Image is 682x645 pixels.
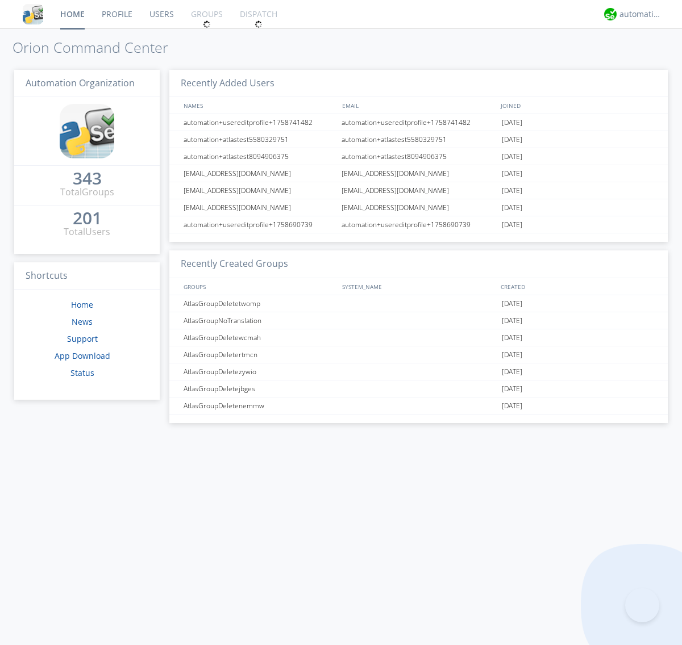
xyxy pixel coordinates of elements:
[339,114,499,131] div: automation+usereditprofile+1758741482
[64,225,110,238] div: Total Users
[169,380,668,397] a: AtlasGroupDeletejbges[DATE]
[181,165,338,182] div: [EMAIL_ADDRESS][DOMAIN_NAME]
[181,131,338,148] div: automation+atlastest5580329751
[181,114,338,131] div: automation+usereditprofile+1758741482
[619,9,662,20] div: automation+atlas
[604,8,617,20] img: d2d01cd9b4174d08988066c6d424eccd
[181,329,338,346] div: AtlasGroupDeletewcmah
[181,97,336,114] div: NAMES
[169,148,668,165] a: automation+atlastest8094906375automation+atlastest8094906375[DATE]
[181,397,338,414] div: AtlasGroupDeletenemmw
[169,199,668,216] a: [EMAIL_ADDRESS][DOMAIN_NAME][EMAIL_ADDRESS][DOMAIN_NAME][DATE]
[169,295,668,312] a: AtlasGroupDeletetwomp[DATE]
[23,4,43,24] img: cddb5a64eb264b2086981ab96f4c1ba7
[502,295,522,312] span: [DATE]
[625,588,659,622] iframe: Toggle Customer Support
[339,148,499,165] div: automation+atlastest8094906375
[339,216,499,233] div: automation+usereditprofile+1758690739
[73,212,102,224] div: 201
[502,199,522,216] span: [DATE]
[169,346,668,363] a: AtlasGroupDeletertmcn[DATE]
[502,312,522,329] span: [DATE]
[71,299,93,310] a: Home
[181,278,336,295] div: GROUPS
[502,329,522,346] span: [DATE]
[502,380,522,397] span: [DATE]
[169,312,668,329] a: AtlasGroupNoTranslation[DATE]
[181,216,338,233] div: automation+usereditprofile+1758690739
[169,250,668,278] h3: Recently Created Groups
[502,182,522,199] span: [DATE]
[498,278,657,295] div: CREATED
[502,363,522,380] span: [DATE]
[181,295,338,312] div: AtlasGroupDeletetwomp
[26,77,135,89] span: Automation Organization
[502,165,522,182] span: [DATE]
[169,216,668,233] a: automation+usereditprofile+1758690739automation+usereditprofile+1758690739[DATE]
[339,131,499,148] div: automation+atlastest5580329751
[14,262,160,290] h3: Shortcuts
[169,363,668,380] a: AtlasGroupDeletezywio[DATE]
[339,182,499,199] div: [EMAIL_ADDRESS][DOMAIN_NAME]
[181,312,338,329] div: AtlasGroupNoTranslation
[255,20,263,28] img: spin.svg
[169,114,668,131] a: automation+usereditprofile+1758741482automation+usereditprofile+1758741482[DATE]
[181,199,338,216] div: [EMAIL_ADDRESS][DOMAIN_NAME]
[72,316,93,327] a: News
[169,131,668,148] a: automation+atlastest5580329751automation+atlastest5580329751[DATE]
[502,131,522,148] span: [DATE]
[339,199,499,216] div: [EMAIL_ADDRESS][DOMAIN_NAME]
[73,173,102,186] a: 343
[502,346,522,363] span: [DATE]
[169,70,668,98] h3: Recently Added Users
[55,350,110,361] a: App Download
[169,182,668,199] a: [EMAIL_ADDRESS][DOMAIN_NAME][EMAIL_ADDRESS][DOMAIN_NAME][DATE]
[339,278,498,295] div: SYSTEM_NAME
[181,346,338,363] div: AtlasGroupDeletertmcn
[73,212,102,225] a: 201
[339,165,499,182] div: [EMAIL_ADDRESS][DOMAIN_NAME]
[181,363,338,380] div: AtlasGroupDeletezywio
[70,367,94,378] a: Status
[169,165,668,182] a: [EMAIL_ADDRESS][DOMAIN_NAME][EMAIL_ADDRESS][DOMAIN_NAME][DATE]
[73,173,102,184] div: 343
[203,20,211,28] img: spin.svg
[181,182,338,199] div: [EMAIL_ADDRESS][DOMAIN_NAME]
[502,148,522,165] span: [DATE]
[502,397,522,414] span: [DATE]
[502,216,522,233] span: [DATE]
[181,148,338,165] div: automation+atlastest8094906375
[60,104,114,158] img: cddb5a64eb264b2086981ab96f4c1ba7
[498,97,657,114] div: JOINED
[181,380,338,397] div: AtlasGroupDeletejbges
[67,333,98,344] a: Support
[169,329,668,346] a: AtlasGroupDeletewcmah[DATE]
[60,186,114,199] div: Total Groups
[339,97,498,114] div: EMAIL
[169,397,668,414] a: AtlasGroupDeletenemmw[DATE]
[502,114,522,131] span: [DATE]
